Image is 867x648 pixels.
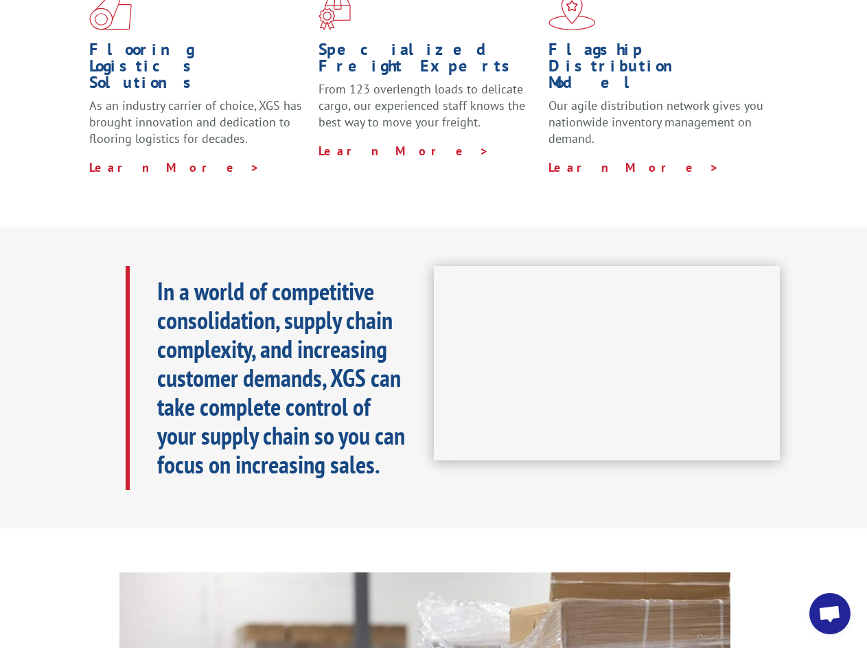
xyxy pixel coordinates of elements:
a: Learn More > [89,159,260,175]
h1: Flagship Distribution Model [548,41,767,98]
b: In a world of competitive consolidation, supply chain complexity, and increasing customer demands... [157,275,405,480]
span: As an industry carrier of choice, XGS has brought innovation and dedication to flooring logistics... [89,98,302,146]
a: Learn More > [319,143,489,159]
a: Learn More > [548,159,719,175]
p: From 123 overlength loads to delicate cargo, our experienced staff knows the best way to move you... [319,81,537,142]
span: Our agile distribution network gives you nationwide inventory management on demand. [548,98,763,146]
h1: Specialized Freight Experts [319,41,537,81]
iframe: XGS Logistics Solutions [434,266,781,461]
h1: Flooring Logistics Solutions [89,41,308,98]
div: Open chat [809,593,851,634]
